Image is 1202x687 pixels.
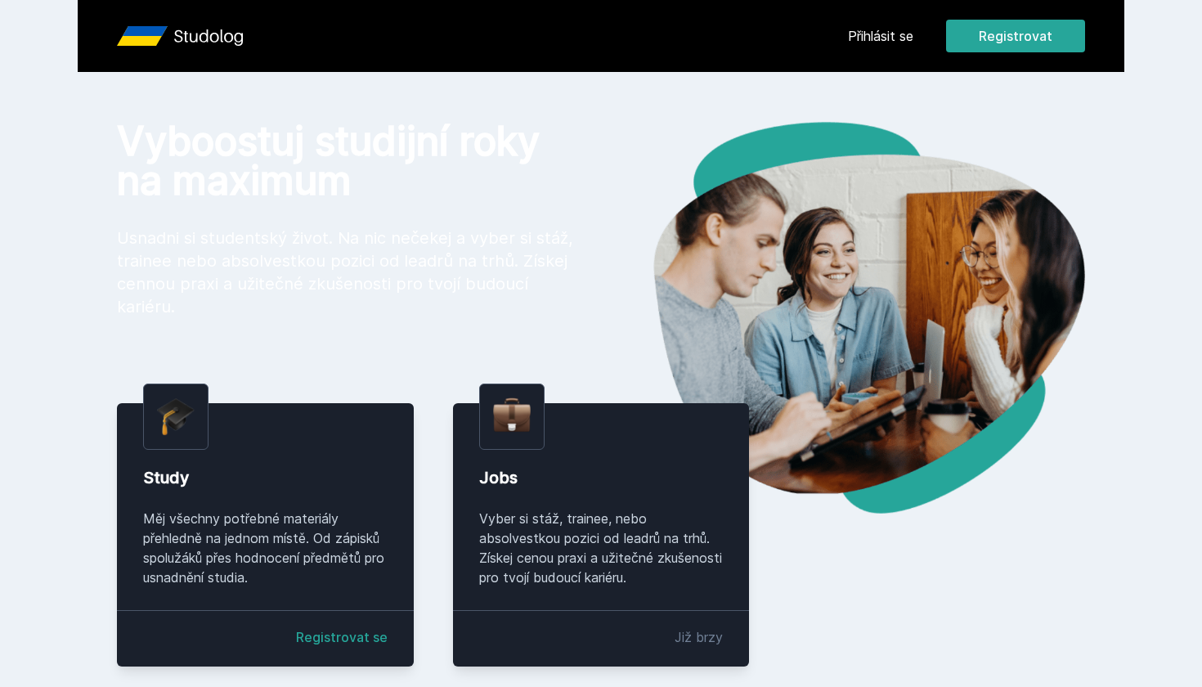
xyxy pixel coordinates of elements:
[946,20,1085,52] button: Registrovat
[493,394,531,436] img: briefcase.png
[143,466,388,489] div: Study
[601,122,1085,514] img: hero.png
[848,26,913,46] a: Přihlásit se
[479,509,724,587] div: Vyber si stáž, trainee, nebo absolvestkou pozici od leadrů na trhů. Získej cenou praxi a užitečné...
[117,122,575,200] h1: Vyboostuj studijní roky na maximum
[479,466,724,489] div: Jobs
[117,227,575,318] p: Usnadni si studentský život. Na nic nečekej a vyber si stáž, trainee nebo absolvestkou pozici od ...
[675,627,723,647] div: Již brzy
[296,627,388,647] a: Registrovat se
[157,397,195,436] img: graduation-cap.png
[143,509,388,587] div: Měj všechny potřebné materiály přehledně na jednom místě. Od zápisků spolužáků přes hodnocení pře...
